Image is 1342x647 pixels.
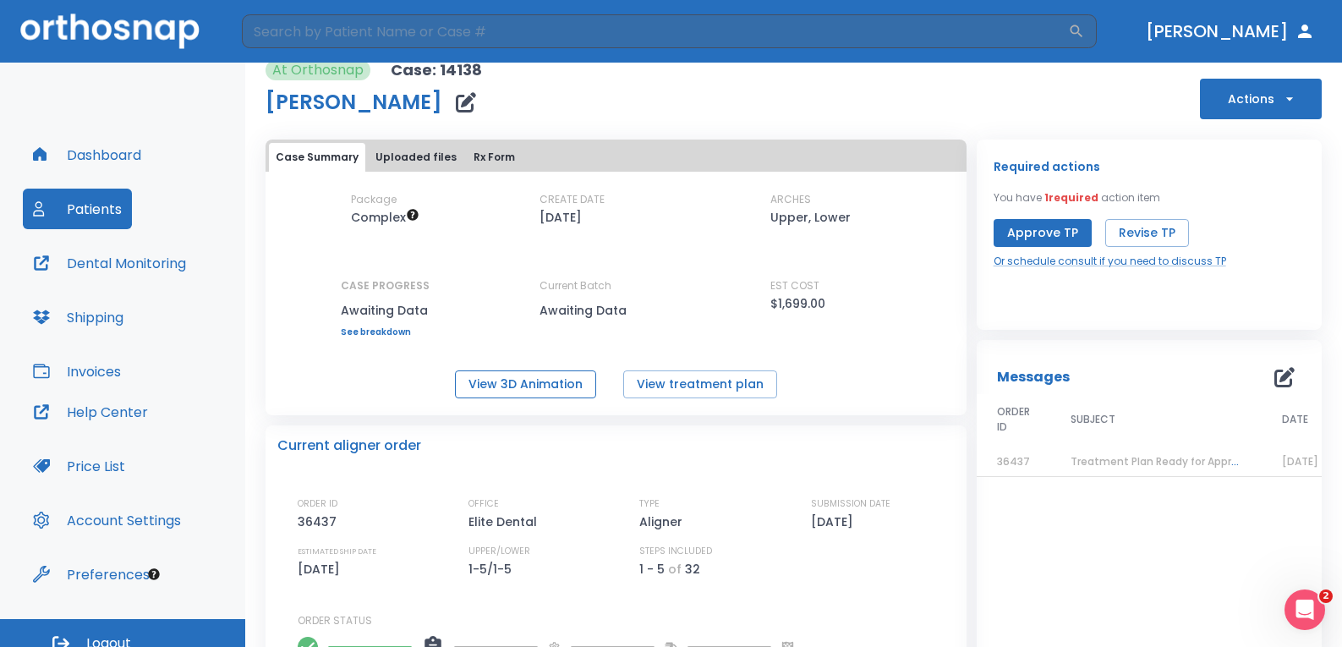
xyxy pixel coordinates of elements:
p: Case: 14138 [391,60,482,80]
span: Treatment Plan Ready for Approval! [1071,454,1257,469]
p: Awaiting Data [341,300,430,321]
p: UPPER/LOWER [468,544,530,559]
button: Invoices [23,351,131,392]
p: EST COST [770,278,819,293]
p: Required actions [994,156,1100,177]
img: Orthosnap [20,14,200,48]
button: View 3D Animation [455,370,596,398]
p: TYPE [639,496,660,512]
iframe: Intercom live chat [1284,589,1325,630]
p: [DATE] [298,559,346,579]
span: ORDER ID [997,404,1030,435]
button: Case Summary [269,143,365,172]
p: of [668,559,682,579]
span: 36437 [997,454,1030,469]
span: [DATE] [1282,454,1318,469]
button: Uploaded files [369,143,463,172]
p: Upper, Lower [770,207,851,228]
button: [PERSON_NAME] [1139,16,1322,47]
p: You have action item [994,190,1160,206]
p: [DATE] [540,207,582,228]
span: 2 [1319,589,1333,603]
span: Up to 50 Steps (100 aligners) [351,209,419,226]
a: Or schedule consult if you need to discuss TP [994,254,1226,269]
p: 36437 [298,512,342,532]
p: CREATE DATE [540,192,605,207]
h1: [PERSON_NAME] [266,92,442,112]
p: Package [351,192,397,207]
button: Patients [23,189,132,229]
button: Preferences [23,554,160,595]
button: Dashboard [23,134,151,175]
p: Elite Dental [468,512,543,532]
button: Approve TP [994,219,1092,247]
p: Current aligner order [277,436,421,456]
span: DATE [1282,412,1308,427]
p: STEPS INCLUDED [639,544,712,559]
button: View treatment plan [623,370,777,398]
button: Help Center [23,392,158,432]
p: SUBMISSION DATE [811,496,890,512]
span: SUBJECT [1071,412,1115,427]
p: $1,699.00 [770,293,825,314]
button: Revise TP [1105,219,1189,247]
p: ESTIMATED SHIP DATE [298,544,376,559]
p: ARCHES [770,192,811,207]
p: ORDER ID [298,496,337,512]
button: Shipping [23,297,134,337]
a: See breakdown [341,327,430,337]
input: Search by Patient Name or Case # [242,14,1068,48]
p: Messages [997,367,1070,387]
div: tabs [269,143,963,172]
p: CASE PROGRESS [341,278,430,293]
button: Price List [23,446,135,486]
p: At Orthosnap [272,60,364,80]
p: 32 [685,559,700,579]
button: Dental Monitoring [23,243,196,283]
button: Actions [1200,79,1322,119]
p: 1 - 5 [639,559,665,579]
p: 1-5/1-5 [468,559,518,579]
button: Rx Form [467,143,522,172]
span: 1 required [1044,190,1098,205]
p: Awaiting Data [540,300,692,321]
p: Current Batch [540,278,692,293]
p: [DATE] [811,512,859,532]
p: OFFICE [468,496,499,512]
p: ORDER STATUS [298,613,955,628]
button: Account Settings [23,500,191,540]
p: Aligner [639,512,688,532]
div: Tooltip anchor [146,567,162,582]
